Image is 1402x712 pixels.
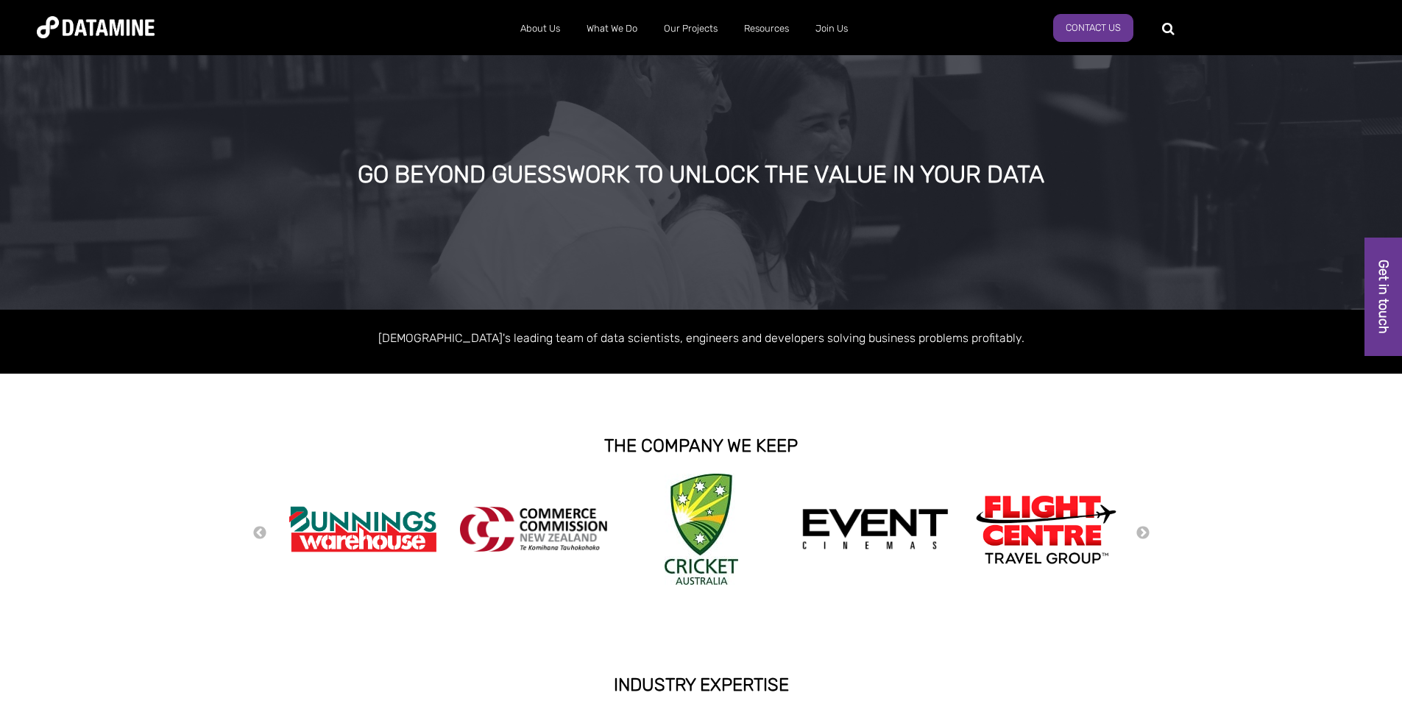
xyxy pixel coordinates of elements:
[289,502,436,557] img: Bunnings Warehouse
[802,10,861,48] a: Join Us
[573,10,651,48] a: What We Do
[651,10,731,48] a: Our Projects
[801,508,949,551] img: event cinemas
[460,507,607,552] img: commercecommission
[37,16,155,38] img: Datamine
[731,10,802,48] a: Resources
[1364,238,1402,356] a: Get in touch
[282,328,1121,348] p: [DEMOGRAPHIC_DATA]'s leading team of data scientists, engineers and developers solving business p...
[159,162,1243,188] div: GO BEYOND GUESSWORK TO UNLOCK THE VALUE IN YOUR DATA
[665,474,738,585] img: Cricket Australia
[604,435,798,456] strong: THE COMPANY WE KEEP
[972,491,1119,567] img: Flight Centre
[1136,525,1150,541] button: Next
[1053,14,1133,42] a: Contact Us
[252,525,267,541] button: Previous
[507,10,573,48] a: About Us
[614,674,789,695] strong: INDUSTRY EXPERTISE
